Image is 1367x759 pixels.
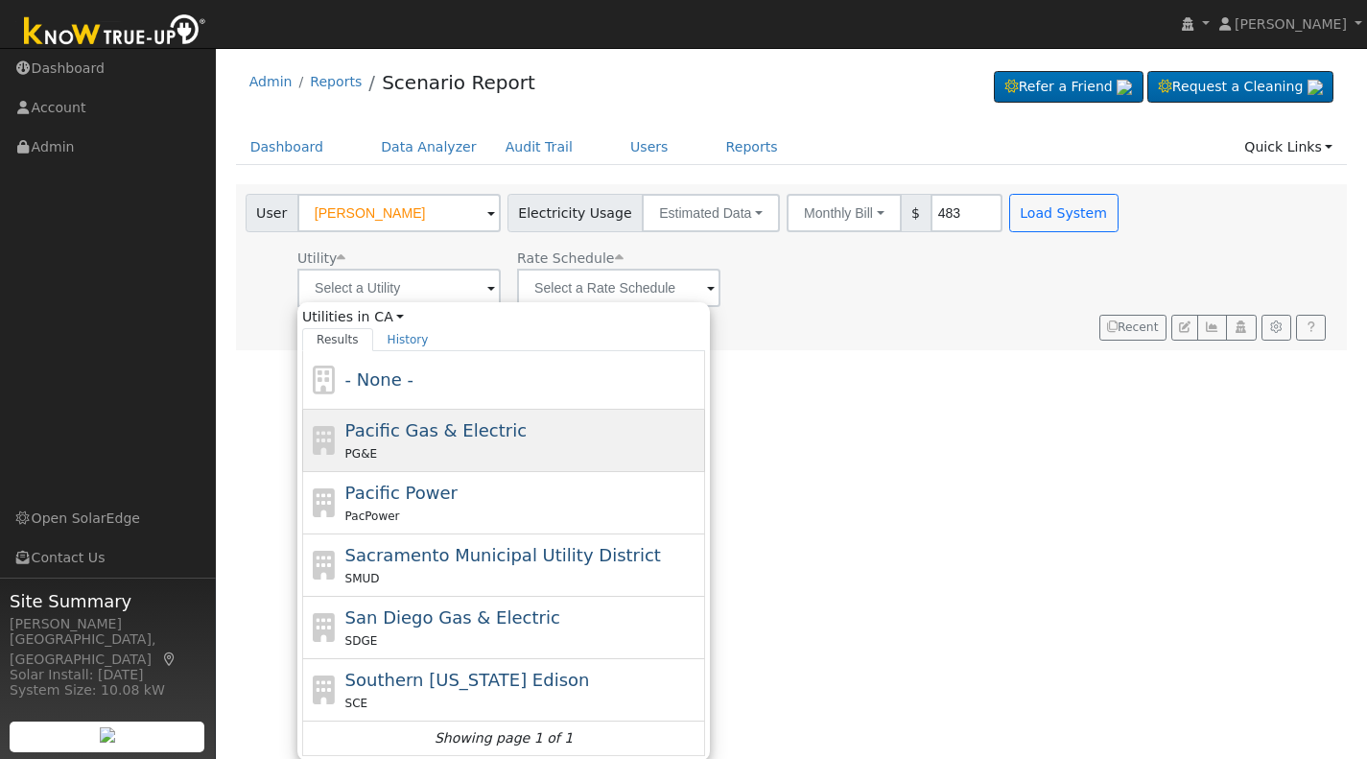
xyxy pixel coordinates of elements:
[345,607,560,628] span: San Diego Gas & Electric
[1226,315,1256,342] button: Login As
[14,11,216,54] img: Know True-Up
[491,130,587,165] a: Audit Trail
[10,629,205,670] div: [GEOGRAPHIC_DATA], [GEOGRAPHIC_DATA]
[345,545,661,565] span: Sacramento Municipal Utility District
[345,634,378,648] span: SDGE
[236,130,339,165] a: Dashboard
[374,307,404,327] a: CA
[901,194,931,232] span: $
[345,420,527,440] span: Pacific Gas & Electric
[302,307,705,327] span: Utilities in
[616,130,683,165] a: Users
[1230,130,1347,165] a: Quick Links
[435,728,573,748] i: Showing page 1 of 1
[1009,194,1119,232] button: Load System
[1197,315,1227,342] button: Multi-Series Graph
[1147,71,1333,104] a: Request a Cleaning
[246,194,298,232] span: User
[10,588,205,614] span: Site Summary
[1261,315,1291,342] button: Settings
[249,74,293,89] a: Admin
[517,269,720,307] input: Select a Rate Schedule
[297,269,501,307] input: Select a Utility
[712,130,792,165] a: Reports
[1296,315,1326,342] a: Help Link
[100,727,115,743] img: retrieve
[345,510,400,523] span: PacPower
[1099,315,1167,342] button: Recent
[994,71,1143,104] a: Refer a Friend
[310,74,362,89] a: Reports
[382,71,535,94] a: Scenario Report
[1235,16,1347,32] span: [PERSON_NAME]
[507,194,643,232] span: Electricity Usage
[345,697,368,710] span: SCE
[373,328,443,351] a: History
[1171,315,1198,342] button: Edit User
[302,328,373,351] a: Results
[345,483,458,503] span: Pacific Power
[1308,80,1323,95] img: retrieve
[10,614,205,634] div: [PERSON_NAME]
[517,250,623,266] span: Alias: None
[345,572,380,585] span: SMUD
[345,670,590,690] span: Southern [US_STATE] Edison
[345,369,413,390] span: - None -
[10,680,205,700] div: System Size: 10.08 kW
[366,130,491,165] a: Data Analyzer
[642,194,780,232] button: Estimated Data
[1117,80,1132,95] img: retrieve
[161,652,178,667] a: Map
[297,249,501,269] div: Utility
[787,194,902,232] button: Monthly Bill
[345,447,377,461] span: PG&E
[10,665,205,685] div: Solar Install: [DATE]
[297,194,501,232] input: Select a User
